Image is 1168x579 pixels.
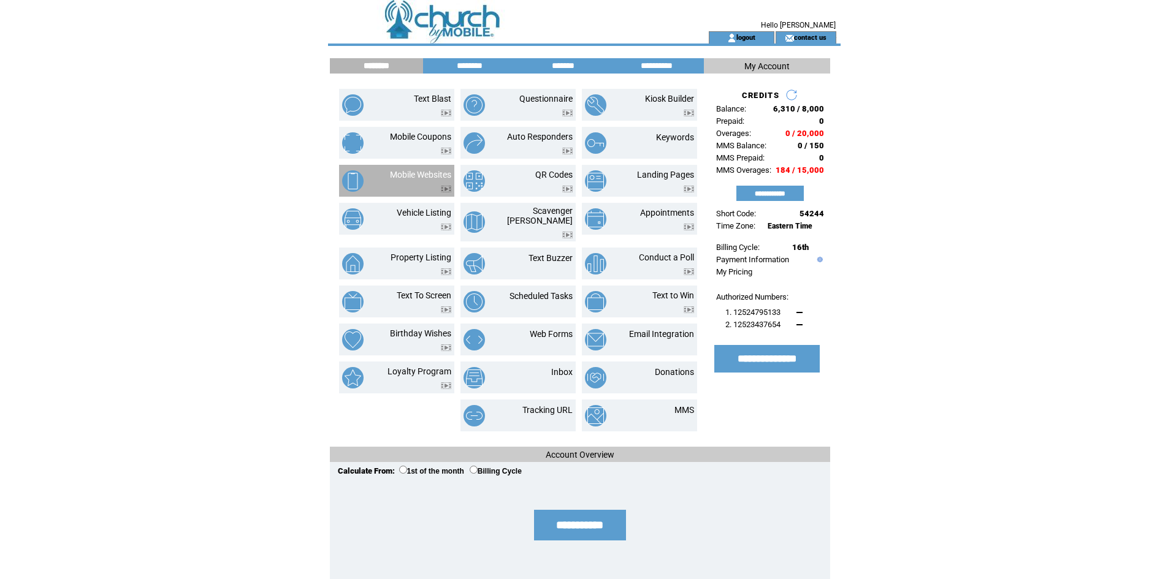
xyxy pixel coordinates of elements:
a: Scheduled Tasks [510,291,573,301]
img: keywords.png [585,132,606,154]
img: appointments.png [585,208,606,230]
img: scheduled-tasks.png [464,291,485,312]
label: Billing Cycle [470,467,522,475]
img: video.png [684,110,694,116]
img: donations.png [585,367,606,388]
span: 0 [819,153,824,162]
a: Text Buzzer [529,253,573,263]
span: 54244 [800,209,824,218]
span: 184 / 15,000 [776,165,824,175]
a: My Pricing [716,267,752,276]
a: Birthday Wishes [390,328,451,338]
span: Balance: [716,104,746,113]
a: Web Forms [530,329,573,339]
a: QR Codes [535,170,573,180]
img: video.png [562,110,573,116]
a: Mobile Websites [390,170,451,180]
img: loyalty-program.png [342,367,364,388]
span: Short Code: [716,209,756,218]
a: Landing Pages [637,170,694,180]
img: video.png [441,110,451,116]
img: questionnaire.png [464,94,485,116]
img: auto-responders.png [464,132,485,154]
a: Inbox [551,367,573,377]
img: video.png [684,268,694,275]
img: tracking-url.png [464,405,485,426]
input: 1st of the month [399,466,407,474]
a: Appointments [640,208,694,218]
img: video.png [684,186,694,192]
img: video.png [684,306,694,313]
span: MMS Balance: [716,141,766,150]
img: scavenger-hunt.png [464,211,485,233]
span: Prepaid: [716,116,744,126]
a: Text To Screen [397,290,451,300]
input: Billing Cycle [470,466,478,474]
img: contact_us_icon.gif [785,33,794,43]
span: My Account [744,61,790,71]
img: text-blast.png [342,94,364,116]
span: Eastern Time [768,222,812,230]
img: video.png [562,232,573,238]
a: Property Listing [391,252,451,262]
a: Keywords [656,132,694,142]
span: CREDITS [742,91,779,100]
span: Overages: [716,129,751,138]
span: 1. 12524795133 [725,308,781,317]
img: video.png [441,344,451,351]
span: Billing Cycle: [716,243,760,252]
span: 16th [792,243,809,252]
span: 0 / 150 [798,141,824,150]
a: Email Integration [629,329,694,339]
a: Kiosk Builder [645,94,694,104]
img: inbox.png [464,367,485,388]
img: landing-pages.png [585,170,606,192]
a: Donations [655,367,694,377]
img: property-listing.png [342,253,364,274]
a: Auto Responders [507,132,573,142]
img: kiosk-builder.png [585,94,606,116]
a: MMS [674,405,694,415]
label: 1st of the month [399,467,464,475]
a: Tracking URL [522,405,573,415]
span: Account Overview [546,450,614,460]
a: Text Blast [414,94,451,104]
img: birthday-wishes.png [342,329,364,350]
span: 0 / 20,000 [785,129,824,138]
img: text-to-win.png [585,291,606,312]
img: video.png [441,224,451,230]
img: video.png [562,148,573,154]
span: 0 [819,116,824,126]
img: video.png [441,186,451,192]
img: email-integration.png [585,329,606,350]
img: video.png [441,306,451,313]
span: Hello [PERSON_NAME] [761,21,836,29]
img: text-to-screen.png [342,291,364,312]
img: help.gif [814,257,823,262]
a: Payment Information [716,255,789,264]
img: qr-codes.png [464,170,485,192]
img: video.png [684,224,694,230]
span: MMS Overages: [716,165,771,175]
img: web-forms.png [464,329,485,350]
a: Conduct a Poll [639,252,694,262]
a: Loyalty Program [387,366,451,376]
img: conduct-a-poll.png [585,253,606,274]
img: account_icon.gif [727,33,736,43]
img: mobile-coupons.png [342,132,364,154]
span: MMS Prepaid: [716,153,765,162]
img: mobile-websites.png [342,170,364,192]
img: text-buzzer.png [464,253,485,274]
a: Scavenger [PERSON_NAME] [507,206,573,225]
span: 2. 12523437654 [725,320,781,329]
span: Calculate From: [338,466,395,475]
a: logout [736,33,755,41]
img: video.png [441,382,451,389]
a: Text to Win [652,290,694,300]
a: contact us [794,33,826,41]
span: Time Zone: [716,221,755,230]
a: Vehicle Listing [397,208,451,218]
img: video.png [441,268,451,275]
img: mms.png [585,405,606,426]
span: Authorized Numbers: [716,292,788,301]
